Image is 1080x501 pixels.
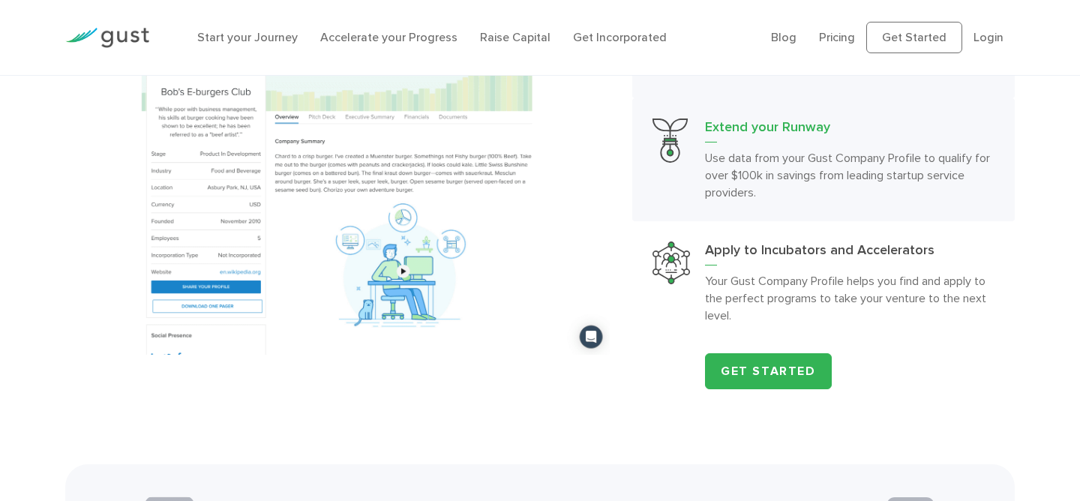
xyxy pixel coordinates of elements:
[197,30,298,44] a: Start your Journey
[632,221,1015,344] a: Apply To Incubators And AcceleratorsApply to Incubators and AcceleratorsYour Gust Company Profile...
[705,272,994,324] p: Your Gust Company Profile helps you find and apply to the perfect programs to take your venture t...
[819,30,855,44] a: Pricing
[705,353,832,389] a: Get Started
[65,28,149,48] img: Gust Logo
[705,118,994,142] h3: Extend your Runway
[652,118,688,163] img: Extend Your Runway
[771,30,796,44] a: Blog
[705,149,994,201] p: Use data from your Gust Company Profile to qualify for over $100k in savings from leading startup...
[705,241,994,265] h3: Apply to Incubators and Accelerators
[866,22,962,53] a: Get Started
[480,30,550,44] a: Raise Capital
[973,30,1003,44] a: Login
[320,30,457,44] a: Accelerate your Progress
[652,241,690,283] img: Apply To Incubators And Accelerators
[632,98,1015,221] a: Extend Your RunwayExtend your RunwayUse data from your Gust Company Profile to qualify for over $...
[573,30,667,44] a: Get Incorporated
